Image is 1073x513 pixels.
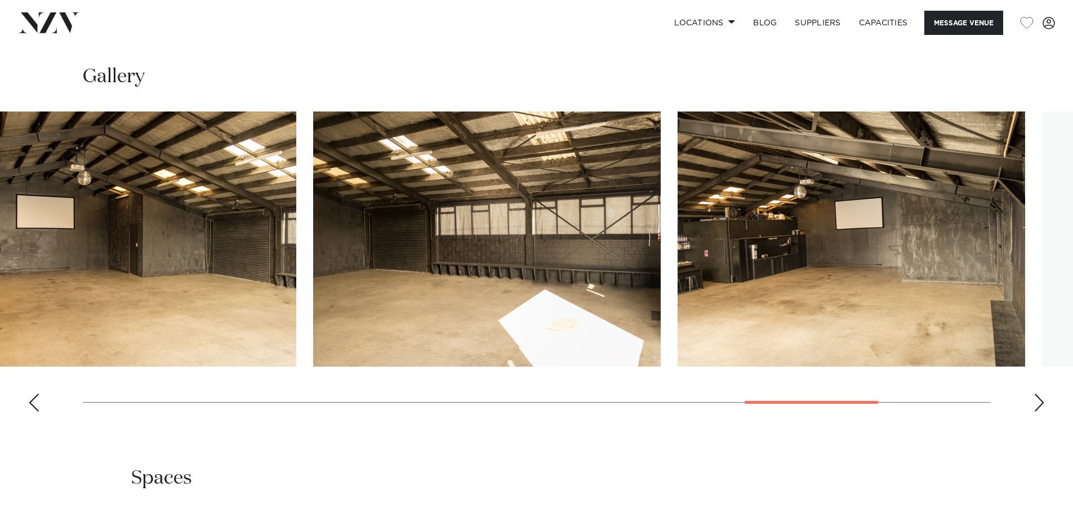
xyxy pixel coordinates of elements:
a: Locations [665,11,744,35]
a: BLOG [744,11,786,35]
h2: Gallery [83,64,145,90]
a: SUPPLIERS [786,11,849,35]
img: nzv-logo.png [18,12,79,33]
h2: Spaces [131,466,192,491]
a: Capacities [850,11,917,35]
swiper-slide: 15 / 17 [678,111,1025,367]
button: Message Venue [924,11,1003,35]
swiper-slide: 14 / 17 [313,111,661,367]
